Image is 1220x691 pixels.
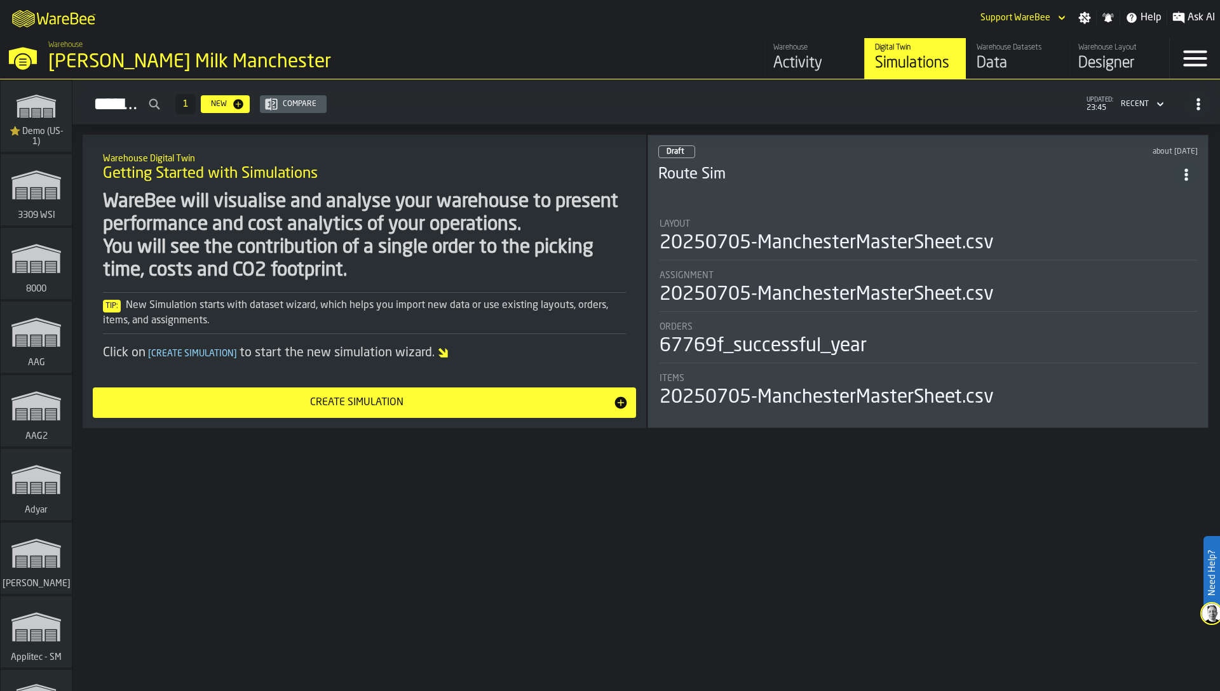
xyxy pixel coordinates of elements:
div: Title [660,373,1196,384]
span: Tip: [103,300,121,312]
div: Activity [773,53,854,74]
div: DropdownMenuValue-4 [1116,97,1167,112]
div: Warehouse Layout [1078,43,1159,52]
label: button-toggle-Help [1120,10,1167,25]
span: Draft [667,148,684,156]
a: link-to-/wh/i/b09612b5-e9f1-4a3a-b0a4-784729d61419/data [966,38,1067,79]
span: 23:45 [1087,104,1113,112]
a: link-to-/wh/i/ba0ffe14-8e36-4604-ab15-0eac01efbf24/simulations [1,375,72,449]
span: Ask AI [1188,10,1215,25]
div: Data [977,53,1057,74]
div: WareBee will visualise and analyse your warehouse to present performance and cost analytics of yo... [103,191,626,282]
h3: Route Sim [658,164,1175,185]
h2: Sub Title [103,151,626,164]
a: link-to-/wh/i/862141b4-a92e-43d2-8b2b-6509793ccc83/simulations [1,449,72,523]
div: 20250705-ManchesterMasterSheet.csv [660,283,994,306]
label: button-toggle-Settings [1073,11,1096,24]
span: Help [1141,10,1162,25]
div: [PERSON_NAME] Milk Manchester [48,51,391,74]
span: updated: [1087,97,1113,104]
label: button-toggle-Ask AI [1167,10,1220,25]
label: button-toggle-Notifications [1097,11,1120,24]
a: link-to-/wh/i/27cb59bd-8ba0-4176-b0f1-d82d60966913/simulations [1,302,72,375]
div: ButtonLoadMore-Load More-Prev-First-Last [170,94,201,114]
button: button-Create Simulation [93,387,636,418]
div: 67769f_successful_year [660,335,867,358]
a: link-to-/wh/i/b09612b5-e9f1-4a3a-b0a4-784729d61419/feed/ [762,38,864,79]
button: button-Compare [260,95,327,113]
div: Title [660,219,1196,229]
button: button-New [201,95,250,113]
div: Create Simulation [100,395,613,410]
div: ItemListCard- [83,135,646,428]
label: button-toggle-Menu [1170,38,1220,79]
div: status-0 2 [658,145,695,158]
div: title-Getting Started with Simulations [93,145,636,191]
span: [ [148,349,151,358]
div: Title [660,322,1196,332]
div: New [206,100,232,109]
span: Applitec - SM [8,652,64,662]
a: link-to-/wh/i/662479f8-72da-4751-a936-1d66c412adb4/simulations [1,596,72,670]
label: Need Help? [1205,537,1219,608]
div: Updated: 11/07/2025, 12:51:05 Created: 11/07/2025, 12:39:17 [948,147,1198,156]
span: Adyar [22,505,50,515]
div: stat-Orders [660,322,1196,363]
div: Compare [278,100,322,109]
div: stat-Assignment [660,271,1196,312]
div: DropdownMenuValue-4 [1121,100,1149,109]
div: 20250705-ManchesterMasterSheet.csv [660,386,994,409]
span: Orders [660,322,693,332]
div: Digital Twin [875,43,956,52]
a: link-to-/wh/i/d1ef1afb-ce11-4124-bdae-ba3d01893ec0/simulations [1,154,72,228]
span: 1 [183,100,188,109]
span: Items [660,373,684,384]
div: stat-Items [660,373,1196,409]
a: link-to-/wh/i/103622fe-4b04-4da1-b95f-2619b9c959cc/simulations [1,81,72,154]
div: Title [660,271,1196,281]
span: Warehouse [48,41,83,50]
div: ItemListCard-DashboardItemContainer [647,135,1209,428]
span: ] [234,349,237,358]
span: Layout [660,219,690,229]
span: AAG [25,358,48,368]
a: link-to-/wh/i/b2e041e4-2753-4086-a82a-958e8abdd2c7/simulations [1,228,72,302]
a: link-to-/wh/i/b09612b5-e9f1-4a3a-b0a4-784729d61419/designer [1067,38,1169,79]
div: Designer [1078,53,1159,74]
div: Warehouse [773,43,854,52]
div: 20250705-ManchesterMasterSheet.csv [660,232,994,255]
div: Simulations [875,53,956,74]
section: card-SimulationDashboardCard-draft [658,206,1198,412]
div: New Simulation starts with dataset wizard, which helps you import new data or use existing layout... [103,298,626,328]
span: Create Simulation [146,349,240,358]
span: AAG2 [23,431,50,441]
div: Click on to start the new simulation wizard. [103,344,626,362]
a: link-to-/wh/i/b09612b5-e9f1-4a3a-b0a4-784729d61419/simulations [864,38,966,79]
div: DropdownMenuValue-Support WareBee [975,10,1068,25]
div: Warehouse Datasets [977,43,1057,52]
span: 3309 WSI [15,210,58,220]
span: 8000 [24,284,49,294]
div: stat-Layout [660,219,1196,260]
div: DropdownMenuValue-Support WareBee [980,13,1050,23]
h2: button-Simulations [72,79,1220,124]
span: ⭐ Demo (US-1) [6,126,67,147]
span: Assignment [660,271,714,281]
a: link-to-/wh/i/72fe6713-8242-4c3c-8adf-5d67388ea6d5/simulations [1,523,72,596]
span: Getting Started with Simulations [103,164,318,184]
